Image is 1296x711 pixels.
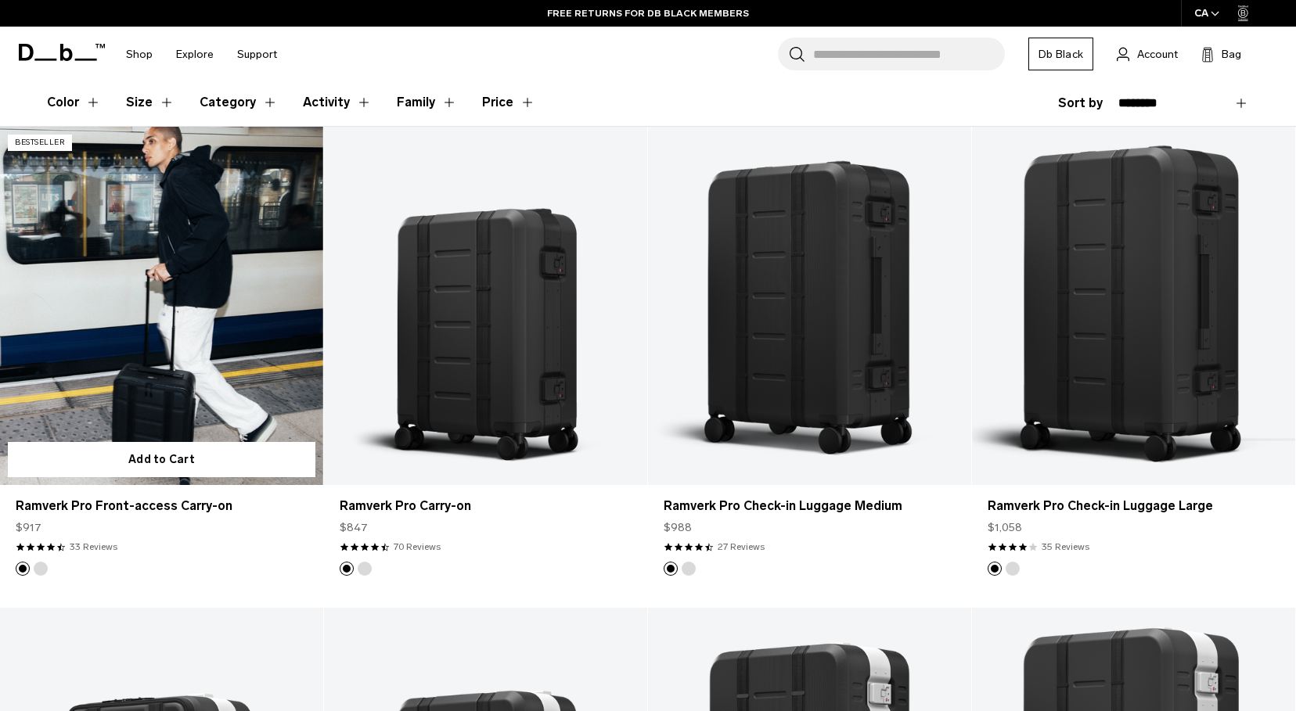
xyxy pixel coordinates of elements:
a: Explore [176,27,214,82]
span: $847 [340,519,368,536]
button: Bag [1201,45,1241,63]
button: Black Out [988,562,1002,576]
span: Bag [1222,46,1241,63]
button: Silver [1006,562,1020,576]
a: Shop [126,27,153,82]
button: Black Out [340,562,354,576]
a: 33 reviews [70,540,117,554]
span: $1,058 [988,519,1022,536]
a: Ramverk Pro Check-in Luggage Large [988,497,1280,515]
a: Db Black [1028,38,1093,70]
button: Toggle Filter [303,80,372,125]
span: $988 [664,519,692,536]
a: Ramverk Pro Check-in Luggage Large [972,127,1295,486]
button: Toggle Price [482,80,535,125]
button: Toggle Filter [200,80,278,125]
a: Ramverk Pro Carry-on [340,497,632,515]
nav: Main Navigation [114,27,289,82]
a: 27 reviews [718,540,765,554]
a: Support [237,27,277,82]
a: Ramverk Pro Check-in Luggage Medium [664,497,956,515]
span: Account [1137,46,1178,63]
button: Toggle Filter [47,80,101,125]
button: Silver [358,562,372,576]
button: Black Out [664,562,678,576]
a: FREE RETURNS FOR DB BLACK MEMBERS [547,6,749,20]
span: $917 [16,519,41,536]
button: Black Out [16,562,30,576]
a: Ramverk Pro Check-in Luggage Medium [648,127,971,486]
a: 35 reviews [1042,540,1089,554]
a: Ramverk Pro Front-access Carry-on [16,497,308,515]
a: Account [1117,45,1178,63]
button: Silver [682,562,696,576]
a: Ramverk Pro Carry-on [324,127,647,486]
button: Toggle Filter [397,80,457,125]
p: Bestseller [8,135,72,151]
button: Add to Cart [8,442,315,477]
button: Toggle Filter [126,80,175,125]
a: 70 reviews [394,540,441,554]
button: Silver [34,562,48,576]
